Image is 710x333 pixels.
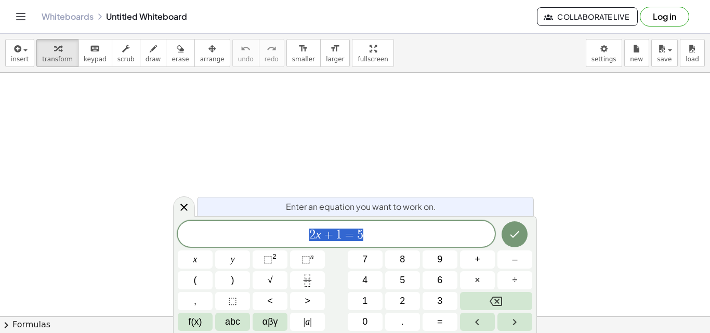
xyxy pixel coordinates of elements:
[475,252,480,267] span: +
[352,39,393,67] button: fullscreen
[232,39,259,67] button: undoundo
[512,252,517,267] span: –
[228,294,237,308] span: ⬚
[215,292,250,310] button: Placeholder
[358,56,388,63] span: fullscreen
[241,43,251,55] i: undo
[200,56,225,63] span: arrange
[423,292,457,310] button: 3
[546,12,629,21] span: Collaborate Live
[336,229,342,241] span: 1
[362,252,367,267] span: 7
[310,252,314,260] sup: n
[640,7,689,26] button: Log in
[178,271,213,289] button: (
[385,313,420,331] button: .
[326,56,344,63] span: larger
[301,254,310,264] span: ⬚
[112,39,140,67] button: scrub
[286,201,436,213] span: Enter an equation you want to work on.
[84,56,107,63] span: keypad
[194,39,230,67] button: arrange
[238,56,254,63] span: undo
[423,250,457,269] button: 9
[342,229,357,241] span: =
[225,315,240,329] span: abc
[497,271,532,289] button: Divide
[215,250,250,269] button: y
[290,271,325,289] button: Fraction
[423,271,457,289] button: 6
[362,294,367,308] span: 1
[586,39,622,67] button: settings
[172,56,189,63] span: erase
[90,43,100,55] i: keyboard
[189,315,202,329] span: f(x)
[460,271,495,289] button: Times
[117,56,135,63] span: scrub
[330,43,340,55] i: format_size
[178,250,213,269] button: x
[298,43,308,55] i: format_size
[400,273,405,287] span: 5
[253,250,287,269] button: Squared
[657,56,672,63] span: save
[193,252,198,267] span: x
[194,273,197,287] span: (
[140,39,167,67] button: draw
[310,316,312,327] span: |
[591,56,616,63] span: settings
[253,292,287,310] button: Less than
[262,315,278,329] span: αβγ
[178,313,213,331] button: Functions
[194,294,196,308] span: ,
[651,39,678,67] button: save
[362,315,367,329] span: 0
[253,313,287,331] button: Greek alphabet
[304,315,312,329] span: a
[309,229,315,241] span: 2
[497,313,532,331] button: Right arrow
[624,39,649,67] button: new
[348,292,383,310] button: 1
[686,56,699,63] span: load
[267,294,273,308] span: <
[437,294,442,308] span: 3
[475,273,480,287] span: ×
[290,292,325,310] button: Greater than
[437,252,442,267] span: 9
[321,229,336,241] span: +
[215,271,250,289] button: )
[537,7,638,26] button: Collaborate Live
[264,254,272,264] span: ⬚
[286,39,321,67] button: format_sizesmaller
[348,250,383,269] button: 7
[385,271,420,289] button: 5
[215,313,250,331] button: Alphabet
[231,252,235,267] span: y
[268,273,273,287] span: √
[305,294,310,308] span: >
[680,39,705,67] button: load
[460,250,495,269] button: Plus
[348,271,383,289] button: 4
[78,39,112,67] button: keyboardkeypad
[385,250,420,269] button: 8
[630,56,643,63] span: new
[178,292,213,310] button: ,
[357,229,363,241] span: 5
[437,315,443,329] span: =
[12,8,29,25] button: Toggle navigation
[146,56,161,63] span: draw
[502,221,528,247] button: Done
[267,43,277,55] i: redo
[348,313,383,331] button: 0
[42,11,94,22] a: Whiteboards
[460,313,495,331] button: Left arrow
[259,39,284,67] button: redoredo
[304,316,306,327] span: |
[362,273,367,287] span: 4
[272,252,277,260] sup: 2
[231,273,234,287] span: )
[437,273,442,287] span: 6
